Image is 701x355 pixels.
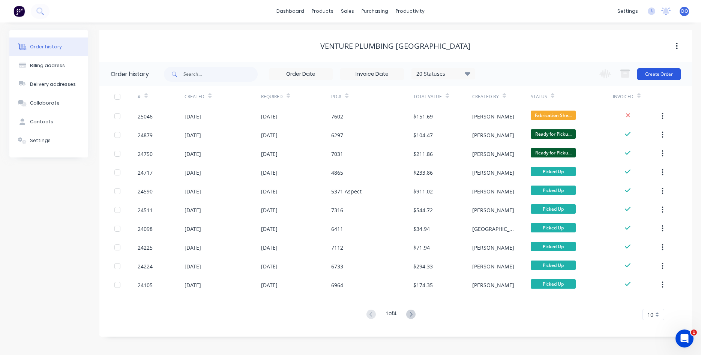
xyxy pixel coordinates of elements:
div: [DATE] [261,187,278,195]
span: Picked Up [531,204,576,214]
div: Created By [472,93,499,100]
span: Picked Up [531,279,576,289]
img: Factory [14,6,25,17]
div: 25046 [138,112,153,120]
div: [DATE] [185,187,201,195]
div: Total Value [413,93,442,100]
div: [DATE] [261,112,278,120]
div: Required [261,93,283,100]
div: 24879 [138,131,153,139]
div: 5371 Aspect [331,187,362,195]
div: 4865 [331,169,343,177]
div: 6733 [331,262,343,270]
div: PO # [331,86,413,107]
div: # [138,93,141,100]
div: [PERSON_NAME] [472,262,514,270]
div: [DATE] [185,281,201,289]
div: sales [337,6,358,17]
div: [DATE] [185,225,201,233]
div: 6411 [331,225,343,233]
div: Created By [472,86,531,107]
div: Settings [30,137,51,144]
button: Order history [9,37,88,56]
div: Invoiced [613,93,633,100]
div: purchasing [358,6,392,17]
span: Picked Up [531,261,576,270]
div: # [138,86,185,107]
button: Contacts [9,112,88,131]
div: [DATE] [261,225,278,233]
input: Search... [183,67,258,82]
div: $34.94 [413,225,430,233]
iframe: Intercom live chat [675,330,693,348]
div: [DATE] [185,112,201,120]
div: [PERSON_NAME] [472,244,514,252]
div: 24098 [138,225,153,233]
div: $544.72 [413,206,433,214]
div: 1 of 4 [386,309,396,320]
div: Required [261,86,332,107]
div: [DATE] [261,169,278,177]
div: Collaborate [30,100,60,106]
span: Fabrication She... [531,111,576,120]
div: [PERSON_NAME] [472,169,514,177]
div: Status [531,86,613,107]
input: Order Date [269,69,332,80]
div: [PERSON_NAME] [472,131,514,139]
div: $71.94 [413,244,430,252]
div: 24750 [138,150,153,158]
div: [DATE] [185,206,201,214]
div: Created [185,93,204,100]
div: Contacts [30,118,53,125]
div: [PERSON_NAME] [472,150,514,158]
input: Invoice Date [341,69,404,80]
div: $104.47 [413,131,433,139]
button: Delivery addresses [9,75,88,94]
span: Picked Up [531,223,576,232]
div: $174.35 [413,281,433,289]
div: productivity [392,6,428,17]
div: $211.86 [413,150,433,158]
span: Picked Up [531,242,576,251]
div: 24590 [138,187,153,195]
span: 10 [647,311,653,319]
div: 6297 [331,131,343,139]
button: Settings [9,131,88,150]
div: Total Value [413,86,472,107]
div: [DATE] [261,244,278,252]
div: [PERSON_NAME] [472,281,514,289]
div: 7602 [331,112,343,120]
div: 24511 [138,206,153,214]
div: [DATE] [185,262,201,270]
div: [DATE] [261,262,278,270]
span: DO [681,8,688,15]
div: PO # [331,93,341,100]
div: [DATE] [185,131,201,139]
span: Ready for Picku... [531,129,576,139]
div: 20 Statuses [412,70,475,78]
div: 24225 [138,244,153,252]
div: [DATE] [261,150,278,158]
div: Status [531,93,547,100]
div: Delivery addresses [30,81,76,88]
div: [DATE] [185,244,201,252]
div: Created [185,86,261,107]
div: [DATE] [185,150,201,158]
div: $233.86 [413,169,433,177]
button: Billing address [9,56,88,75]
div: 7031 [331,150,343,158]
div: settings [614,6,642,17]
div: 7316 [331,206,343,214]
div: [PERSON_NAME] [472,112,514,120]
div: Venture Plumbing [GEOGRAPHIC_DATA] [320,42,471,51]
div: [DATE] [261,281,278,289]
div: [DATE] [261,206,278,214]
a: dashboard [273,6,308,17]
div: $911.02 [413,187,433,195]
div: Invoiced [613,86,660,107]
div: [DATE] [261,131,278,139]
span: 1 [691,330,697,336]
div: [DATE] [185,169,201,177]
div: $151.69 [413,112,433,120]
button: Create Order [637,68,681,80]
